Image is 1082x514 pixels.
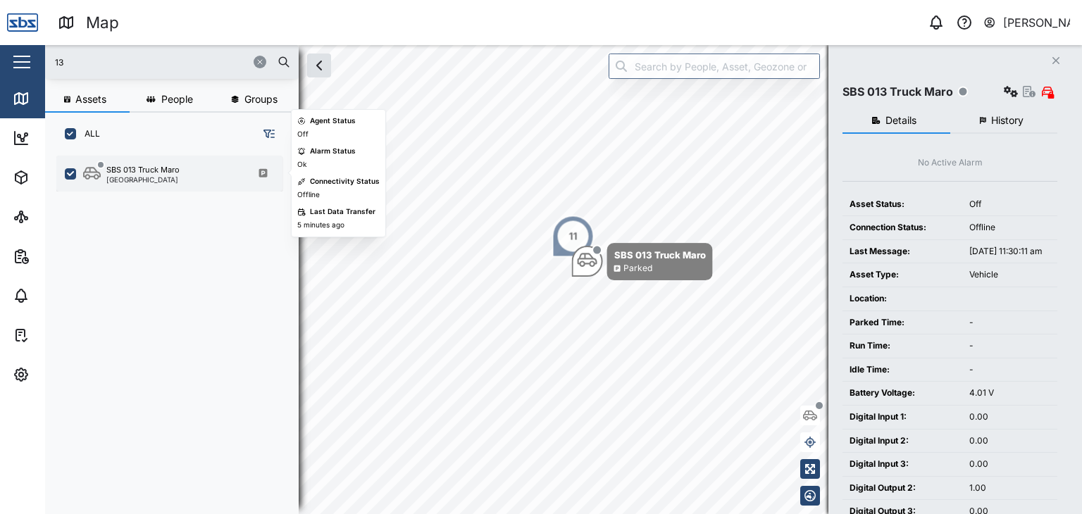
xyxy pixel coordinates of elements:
div: [DATE] 11:30:11 am [969,245,1050,258]
div: Vehicle [969,268,1050,282]
div: [GEOGRAPHIC_DATA] [106,176,180,183]
canvas: Map [45,45,1082,514]
div: 1.00 [969,482,1050,495]
div: Off [969,198,1050,211]
div: - [969,339,1050,353]
div: Sites [37,209,70,225]
div: SBS 013 Truck Maro [842,83,953,101]
span: People [161,94,193,104]
span: Groups [244,94,278,104]
div: 5 minutes ago [297,220,344,231]
div: 0.00 [969,410,1050,424]
div: No Active Alarm [918,156,983,170]
div: 4.01 V [969,387,1050,400]
div: Off [297,129,309,140]
input: Search by People, Asset, Geozone or Place [609,54,820,79]
div: SBS 013 Truck Maro [106,164,180,176]
div: Map marker [552,215,594,257]
div: SBS 013 Truck Maro [614,248,706,262]
div: Battery Voltage: [850,387,955,400]
div: Dashboard [37,130,100,146]
span: Details [885,115,916,125]
div: Offline [969,221,1050,234]
div: Asset Type: [850,268,955,282]
div: Last Data Transfer [310,206,375,218]
div: Map [86,11,119,35]
div: Alarm Status [310,146,356,157]
span: History [991,115,1024,125]
div: Run Time: [850,339,955,353]
img: Main Logo [7,7,38,38]
div: Settings [37,367,87,382]
div: Digital Input 3: [850,458,955,471]
div: Reports [37,249,85,264]
div: Map [37,91,68,106]
div: Location: [850,292,955,306]
div: Connectivity Status [310,176,380,187]
div: Alarms [37,288,80,303]
div: Tasks [37,327,75,343]
div: Connection Status: [850,221,955,234]
div: Last Message: [850,245,955,258]
div: Digital Input 2: [850,434,955,448]
span: Assets [75,94,106,104]
label: ALL [76,128,100,139]
div: [PERSON_NAME] [1003,14,1071,32]
div: Parked [623,262,652,275]
div: Idle Time: [850,363,955,377]
div: grid [56,151,298,503]
div: 0.00 [969,458,1050,471]
div: Asset Status: [850,198,955,211]
button: [PERSON_NAME] [983,13,1071,32]
div: - [969,363,1050,377]
div: Agent Status [310,115,356,127]
div: Map marker [572,243,713,280]
input: Search assets or drivers [54,51,290,73]
div: Digital Input 1: [850,410,955,424]
div: Offline [297,189,320,201]
div: 11 [568,229,577,244]
div: Parked Time: [850,316,955,330]
div: Ok [297,159,306,170]
div: Digital Output 2: [850,482,955,495]
div: Assets [37,170,80,185]
div: 0.00 [969,434,1050,448]
div: - [969,316,1050,330]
